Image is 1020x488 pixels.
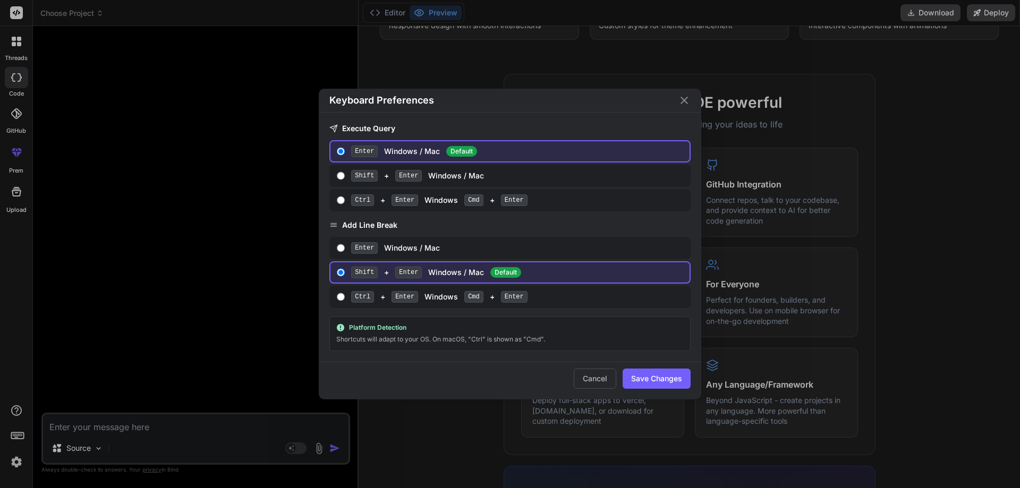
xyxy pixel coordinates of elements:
[337,244,345,252] input: EnterWindows / Mac
[392,291,418,303] span: Enter
[336,334,684,345] div: Shortcuts will adapt to your OS. On macOS, "Ctrl" is shown as "Cmd".
[329,220,691,230] h3: Add Line Break
[351,145,685,157] div: Windows / Mac
[351,267,685,278] div: + Windows / Mac
[351,170,378,182] span: Shift
[351,145,378,157] span: Enter
[392,194,418,206] span: Enter
[351,242,378,254] span: Enter
[395,267,422,278] span: Enter
[351,242,685,254] div: Windows / Mac
[337,196,345,204] input: Ctrl+Enter Windows Cmd+Enter
[337,268,345,277] input: Shift+EnterWindows / MacDefault
[351,194,685,206] div: + Windows +
[337,147,345,156] input: EnterWindows / Mac Default
[446,146,477,157] span: Default
[395,170,422,182] span: Enter
[329,123,691,134] h3: Execute Query
[351,194,374,206] span: Ctrl
[501,291,528,303] span: Enter
[337,172,345,180] input: Shift+EnterWindows / Mac
[501,194,528,206] span: Enter
[351,291,685,303] div: + Windows +
[574,369,616,389] button: Cancel
[490,267,521,278] span: Default
[351,291,374,303] span: Ctrl
[336,323,684,332] div: Platform Detection
[623,369,691,389] button: Save Changes
[464,291,483,303] span: Cmd
[329,93,434,108] h2: Keyboard Preferences
[351,170,685,182] div: + Windows / Mac
[351,267,378,278] span: Shift
[678,94,691,107] button: Close
[337,293,345,301] input: Ctrl+Enter Windows Cmd+Enter
[464,194,483,206] span: Cmd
